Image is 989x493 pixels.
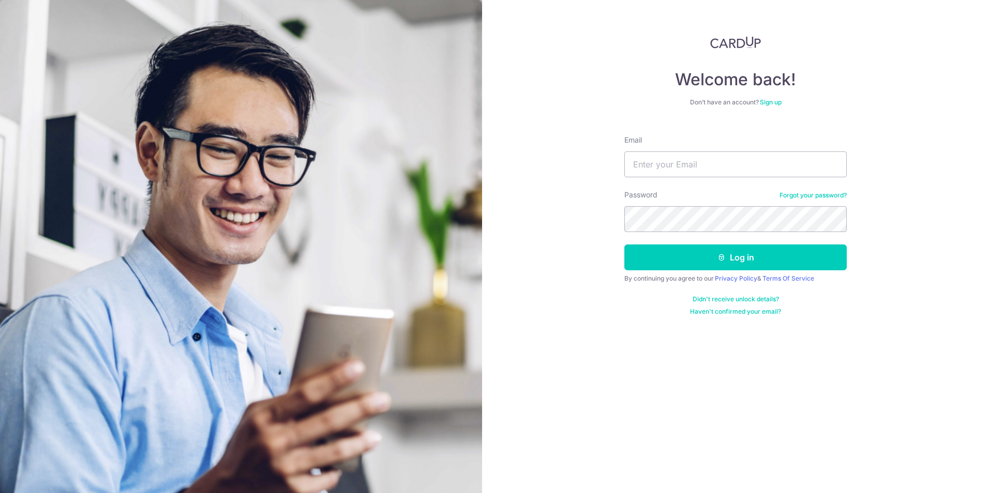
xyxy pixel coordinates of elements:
[715,274,757,282] a: Privacy Policy
[710,36,761,49] img: CardUp Logo
[624,151,847,177] input: Enter your Email
[624,274,847,283] div: By continuing you agree to our &
[780,191,847,199] a: Forgot your password?
[762,274,814,282] a: Terms Of Service
[693,295,779,303] a: Didn't receive unlock details?
[624,69,847,90] h4: Welcome back!
[624,98,847,106] div: Don’t have an account?
[690,307,781,316] a: Haven't confirmed your email?
[624,244,847,270] button: Log in
[624,190,657,200] label: Password
[624,135,642,145] label: Email
[760,98,782,106] a: Sign up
